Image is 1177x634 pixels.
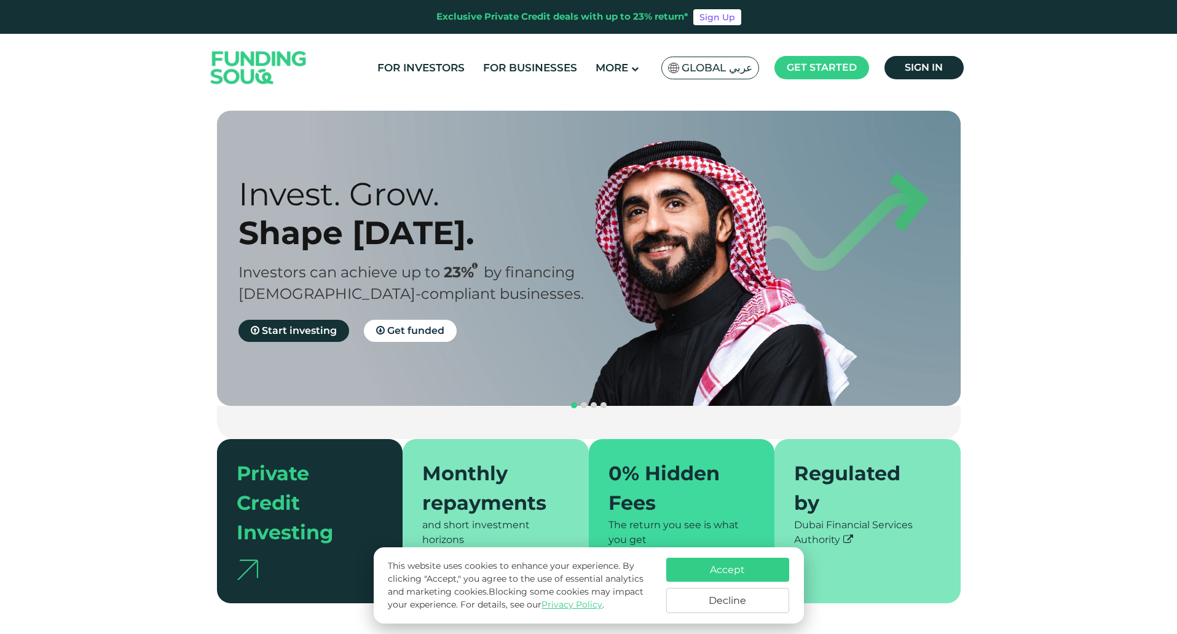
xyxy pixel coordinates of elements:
[794,518,941,547] div: Dubai Financial Services Authority
[237,459,369,547] div: Private Credit Investing
[884,56,964,79] a: Sign in
[472,263,478,269] i: 23% IRR (expected) ~ 15% Net yield (expected)
[199,37,319,99] img: Logo
[364,320,457,342] a: Get funded
[787,61,857,73] span: Get started
[668,63,679,73] img: SA Flag
[444,263,484,281] span: 23%
[460,599,604,610] span: For details, see our .
[238,320,349,342] a: Start investing
[436,10,688,24] div: Exclusive Private Credit deals with up to 23% return*
[666,558,789,582] button: Accept
[905,61,943,73] span: Sign in
[237,560,258,580] img: arrow
[238,213,610,252] div: Shape [DATE].
[238,175,610,213] div: Invest. Grow.
[238,263,440,281] span: Investors can achieve up to
[579,400,589,410] button: navigation
[693,9,741,25] a: Sign Up
[589,400,599,410] button: navigation
[599,400,608,410] button: navigation
[422,518,569,547] div: and short investment horizons
[794,459,926,518] div: Regulated by
[480,58,580,78] a: For Businesses
[388,560,653,611] p: This website uses cookies to enhance your experience. By clicking "Accept," you agree to the use ...
[682,61,752,75] span: Global عربي
[596,61,628,74] span: More
[387,325,444,336] span: Get funded
[666,588,789,613] button: Decline
[608,459,741,518] div: 0% Hidden Fees
[541,599,602,610] a: Privacy Policy
[262,325,337,336] span: Start investing
[374,58,468,78] a: For Investors
[422,459,554,518] div: Monthly repayments
[608,518,755,547] div: The return you see is what you get
[388,586,644,610] span: Blocking some cookies may impact your experience.
[569,400,579,410] button: navigation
